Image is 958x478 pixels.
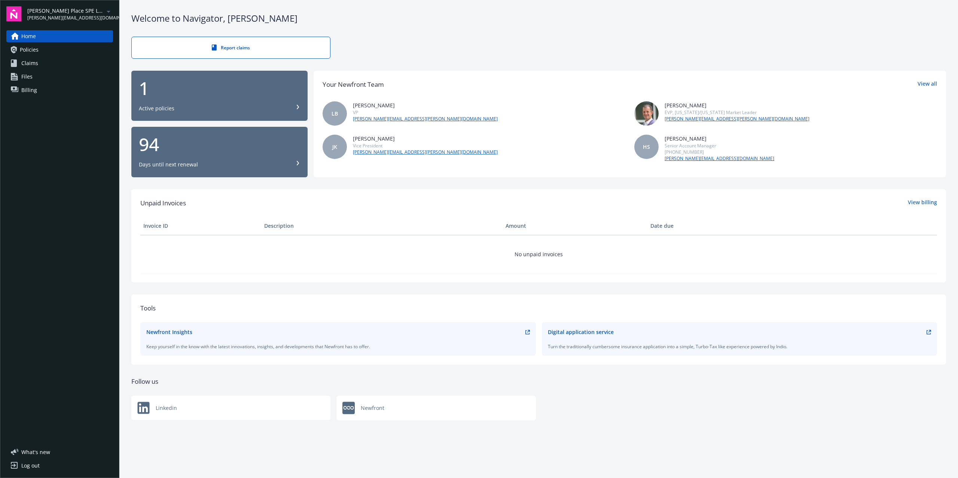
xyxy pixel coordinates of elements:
[353,101,498,109] div: [PERSON_NAME]
[139,135,300,153] div: 94
[140,217,261,235] th: Invoice ID
[6,44,113,56] a: Policies
[21,71,33,83] span: Files
[503,217,647,235] th: Amount
[353,135,498,143] div: [PERSON_NAME]
[131,377,946,386] div: Follow us
[27,6,113,21] button: [PERSON_NAME] Place SPE LLC[PERSON_NAME][EMAIL_ADDRESS][DOMAIN_NAME]arrowDropDown
[131,71,308,121] button: 1Active policies
[665,155,774,162] a: [PERSON_NAME][EMAIL_ADDRESS][DOMAIN_NAME]
[6,30,113,42] a: Home
[140,303,937,313] div: Tools
[21,57,38,69] span: Claims
[634,101,659,126] img: photo
[665,149,774,155] div: [PHONE_NUMBER]
[139,79,300,97] div: 1
[21,448,50,456] span: What ' s new
[332,143,337,151] span: JK
[21,30,36,42] span: Home
[104,7,113,16] a: arrowDropDown
[336,396,536,420] div: Newfront
[665,116,809,122] a: [PERSON_NAME][EMAIL_ADDRESS][PERSON_NAME][DOMAIN_NAME]
[146,328,192,336] div: Newfront Insights
[139,161,198,168] div: Days until next renewal
[6,71,113,83] a: Files
[353,109,498,116] div: VP
[147,45,315,51] div: Report claims
[665,143,774,149] div: Senior Account Manager
[336,396,536,420] a: Newfront logoNewfront
[21,460,40,472] div: Log out
[908,198,937,208] a: View billing
[131,37,330,59] a: Report claims
[140,198,186,208] span: Unpaid Invoices
[647,217,768,235] th: Date due
[140,235,937,273] td: No unpaid invoices
[6,6,21,21] img: navigator-logo.svg
[27,15,104,21] span: [PERSON_NAME][EMAIL_ADDRESS][DOMAIN_NAME]
[665,135,774,143] div: [PERSON_NAME]
[139,105,174,112] div: Active policies
[261,217,503,235] th: Description
[131,396,330,420] div: Linkedin
[137,402,150,414] img: Newfront logo
[27,7,104,15] span: [PERSON_NAME] Place SPE LLC
[131,12,946,25] div: Welcome to Navigator , [PERSON_NAME]
[665,109,809,116] div: EVP, [US_STATE]/[US_STATE] Market Leader
[643,143,650,151] span: HS
[353,149,498,156] a: [PERSON_NAME][EMAIL_ADDRESS][PERSON_NAME][DOMAIN_NAME]
[548,343,931,350] div: Turn the traditionally cumbersome insurance application into a simple, Turbo-Tax like experience ...
[332,110,338,117] span: LB
[6,84,113,96] a: Billing
[665,101,809,109] div: [PERSON_NAME]
[353,143,498,149] div: Vice President
[146,343,530,350] div: Keep yourself in the know with the latest innovations, insights, and developments that Newfront h...
[353,116,498,122] a: [PERSON_NAME][EMAIL_ADDRESS][PERSON_NAME][DOMAIN_NAME]
[6,448,62,456] button: What's new
[6,57,113,69] a: Claims
[548,328,614,336] div: Digital application service
[21,84,37,96] span: Billing
[20,44,39,56] span: Policies
[342,402,355,414] img: Newfront logo
[131,396,330,420] a: Newfront logoLinkedin
[131,127,308,177] button: 94Days until next renewal
[918,80,937,89] a: View all
[323,80,384,89] div: Your Newfront Team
